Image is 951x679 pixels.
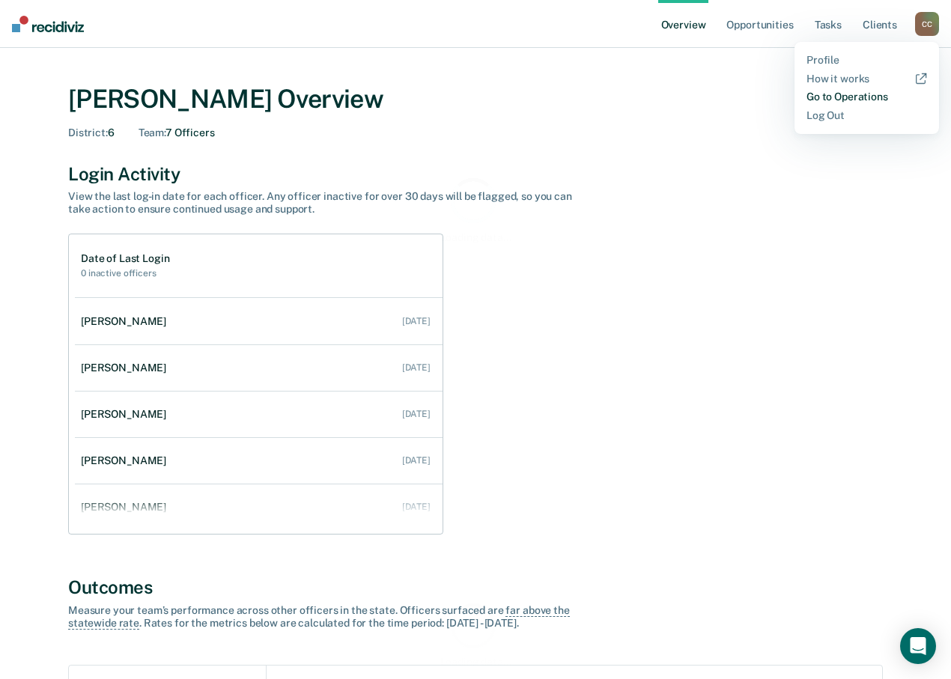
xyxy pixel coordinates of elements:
div: Loading data... [440,231,511,244]
div: [DATE] [402,362,431,373]
div: [PERSON_NAME] [81,454,172,467]
div: [PERSON_NAME] [81,408,172,421]
div: 7 Officers [139,127,215,139]
button: CC [915,12,939,36]
h1: Date of Last Login [81,252,169,265]
div: C C [915,12,939,36]
a: [PERSON_NAME] [DATE] [75,439,443,482]
a: [PERSON_NAME] [DATE] [75,347,443,389]
div: [PERSON_NAME] [81,362,172,374]
div: Measure your team’s performance across other officer s in the state. Officer s surfaced are . Rat... [68,604,592,630]
span: Team : [139,127,165,138]
img: Recidiviz [12,16,84,32]
div: [DATE] [402,502,431,512]
div: [PERSON_NAME] [81,315,172,328]
div: [DATE] [402,455,431,466]
a: [PERSON_NAME] [DATE] [75,300,443,343]
a: How it works [806,73,927,85]
a: [PERSON_NAME] [DATE] [75,393,443,436]
a: Profile [806,54,927,67]
span: far above the statewide rate [68,604,570,630]
div: 6 [68,127,115,139]
span: District : [68,127,108,138]
div: Open Intercom Messenger [900,628,936,664]
div: [DATE] [402,316,431,326]
div: Outcomes [68,576,883,598]
div: [PERSON_NAME] Overview [68,84,883,115]
a: Go to Operations [806,91,927,103]
div: [DATE] [402,409,431,419]
h2: 0 inactive officers [81,268,169,278]
div: [PERSON_NAME] [81,501,172,514]
a: Log Out [806,109,927,122]
div: View the last log-in date for each officer. Any officer inactive for over 30 days will be flagged... [68,190,592,216]
a: [PERSON_NAME] [DATE] [75,486,443,529]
